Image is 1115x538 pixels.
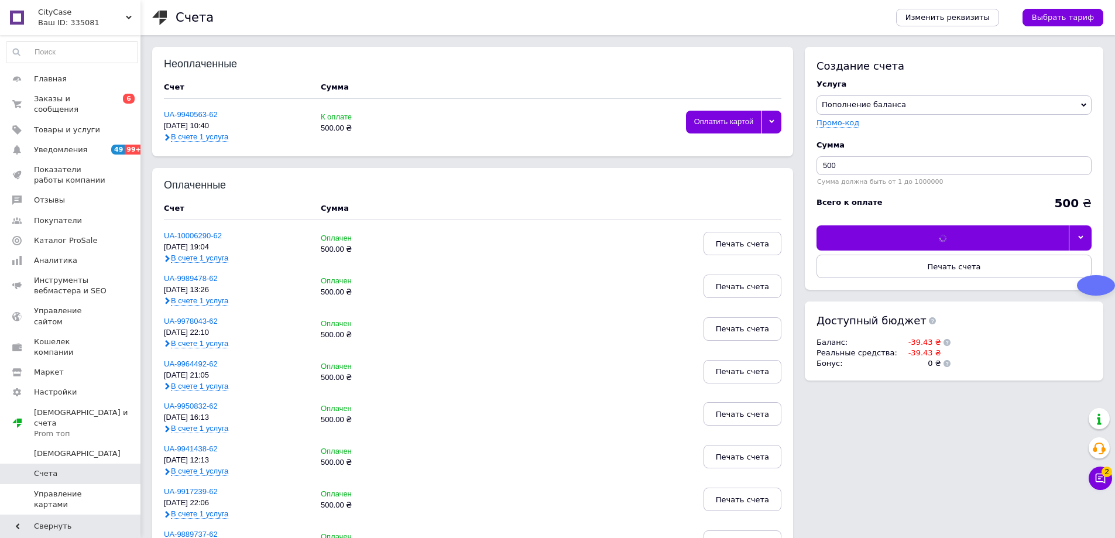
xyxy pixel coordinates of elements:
span: В счете 1 услуга [171,424,228,433]
div: Оплатить картой [686,111,761,133]
div: 500.00 ₴ [321,331,420,340]
div: Оплачен [321,405,420,413]
span: Настройки [34,387,77,397]
span: Маркет [34,367,64,378]
span: Печать счета [716,324,769,333]
span: Инструменты вебмастера и SEO [34,275,108,296]
span: 49 [111,145,125,155]
div: 500.00 ₴ [321,373,420,382]
span: В счете 1 услуга [171,467,228,476]
span: В счете 1 услуга [171,382,228,391]
span: 99+ [125,145,144,155]
td: -39.43 ₴ [897,337,941,348]
a: Выбрать тариф [1023,9,1103,26]
span: Уведомления [34,145,87,155]
span: Печать счета [716,410,769,419]
span: Выбрать тариф [1032,12,1094,23]
div: 500.00 ₴ [321,501,420,510]
span: В счете 1 услуга [171,132,228,142]
div: Счет [164,203,309,214]
span: 2 [1102,467,1112,477]
span: Покупатели [34,215,82,226]
span: Счета [34,468,57,479]
span: Печать счета [716,367,769,376]
div: Оплаченные [164,180,241,191]
span: Товары и услуги [34,125,100,135]
div: Услуга [816,79,1092,90]
div: Сумма [321,82,349,92]
div: Оплачен [321,447,420,456]
div: Оплачен [321,234,420,243]
div: 500.00 ₴ [321,416,420,424]
span: 6 [123,94,135,104]
span: Печать счета [927,262,980,271]
div: Оплачен [321,277,420,286]
span: Главная [34,74,67,84]
span: В счете 1 услуга [171,253,228,263]
td: 0 ₴ [897,358,941,369]
td: -39.43 ₴ [897,348,941,358]
button: Чат с покупателем2 [1089,467,1112,490]
div: [DATE] 21:05 [164,371,309,380]
button: Печать счета [704,445,781,468]
span: [DEMOGRAPHIC_DATA] и счета [34,407,140,440]
div: [DATE] 13:26 [164,286,309,294]
div: 500.00 ₴ [321,288,420,297]
td: Реальные средства : [816,348,897,358]
div: [DATE] 22:10 [164,328,309,337]
a: UA-10006290-62 [164,231,222,240]
div: [DATE] 10:40 [164,122,309,131]
label: Промо-код [816,118,859,127]
span: Отзывы [34,195,65,205]
div: Сумма [816,140,1092,150]
b: 500 [1054,196,1079,210]
a: UA-9989478-62 [164,274,218,283]
h1: Счета [176,11,214,25]
span: Доступный бюджет [816,313,927,328]
div: Сумма должна быть от 1 до 1000000 [816,178,1092,186]
a: UA-9950832-62 [164,402,218,410]
div: [DATE] 19:04 [164,243,309,252]
div: Неоплаченные [164,59,241,70]
div: 500.00 ₴ [321,245,420,254]
input: Поиск [6,42,138,63]
a: UA-9978043-62 [164,317,218,325]
span: В счете 1 услуга [171,296,228,306]
span: CityCase [38,7,126,18]
div: Prom топ [34,429,140,439]
div: ₴ [1054,197,1092,209]
div: К оплате [321,113,420,122]
span: Управление картами [34,489,108,510]
button: Печать счета [704,317,781,341]
a: UA-9940563-62 [164,110,218,119]
div: Оплачен [321,362,420,371]
span: В счете 1 услуга [171,339,228,348]
td: Бонус : [816,358,897,369]
span: Пополнение баланса [822,100,906,109]
div: Оплачен [321,490,420,499]
input: Введите сумму [816,156,1092,175]
div: [DATE] 22:06 [164,499,309,508]
span: Показатели работы компании [34,165,108,186]
span: Изменить реквизиты [905,12,990,23]
div: Всего к оплате [816,197,883,208]
span: Печать счета [716,495,769,504]
a: Изменить реквизиты [896,9,999,26]
button: Печать счета [704,360,781,383]
span: В счете 1 услуга [171,509,228,519]
span: Печать счета [716,453,769,461]
div: Ваш ID: 335081 [38,18,140,28]
button: Печать счета [816,255,1092,278]
button: Печать счета [704,275,781,298]
span: Кошелек компании [34,337,108,358]
a: UA-9917239-62 [164,487,218,496]
span: Аналитика [34,255,77,266]
a: UA-9964492-62 [164,359,218,368]
span: Печать счета [716,282,769,291]
button: Печать счета [704,402,781,426]
span: Печать счета [716,239,769,248]
div: Создание счета [816,59,1092,73]
div: Оплачен [321,320,420,328]
span: Каталог ProSale [34,235,97,246]
div: Счет [164,82,309,92]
